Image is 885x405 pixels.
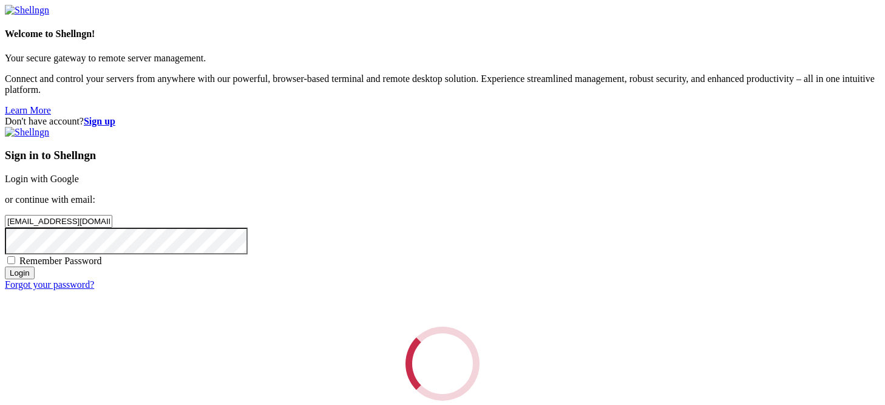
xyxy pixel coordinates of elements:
[5,215,112,228] input: Email address
[84,116,115,126] a: Sign up
[5,127,49,138] img: Shellngn
[5,149,880,162] h3: Sign in to Shellngn
[5,279,94,290] a: Forgot your password?
[19,256,102,266] span: Remember Password
[5,73,880,95] p: Connect and control your servers from anywhere with our powerful, browser-based terminal and remo...
[5,53,880,64] p: Your secure gateway to remote server management.
[5,105,51,115] a: Learn More
[7,256,15,264] input: Remember Password
[5,174,79,184] a: Login with Google
[5,194,880,205] p: or continue with email:
[5,267,35,279] input: Login
[5,116,880,127] div: Don't have account?
[5,5,49,16] img: Shellngn
[5,29,880,39] h4: Welcome to Shellngn!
